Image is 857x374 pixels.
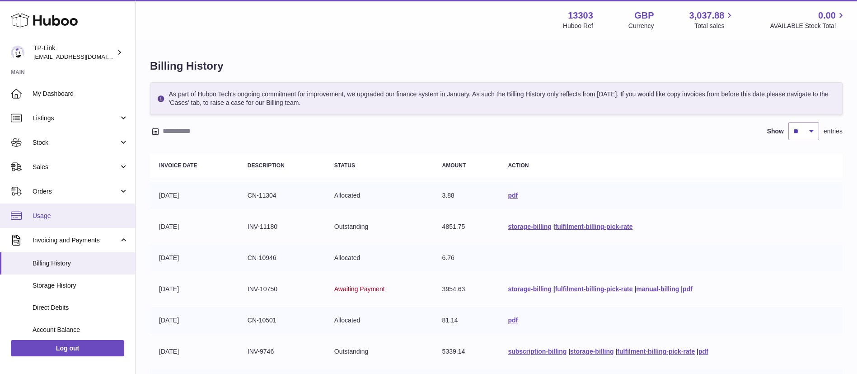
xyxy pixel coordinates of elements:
span: | [553,223,555,230]
span: | [697,348,698,355]
span: My Dashboard [33,90,128,98]
td: INV-10750 [239,276,325,303]
span: Outstanding [334,348,369,355]
img: internalAdmin-13303@internal.huboo.com [11,46,24,59]
strong: Amount [442,162,466,169]
a: manual-billing [636,285,679,293]
span: AVAILABLE Stock Total [770,22,846,30]
span: Listings [33,114,119,123]
td: [DATE] [150,307,239,334]
td: 81.14 [433,307,499,334]
span: Account Balance [33,326,128,334]
td: 6.76 [433,245,499,271]
span: Storage History [33,281,128,290]
span: Orders [33,187,119,196]
td: INV-9746 [239,338,325,365]
td: 4851.75 [433,213,499,240]
a: fulfilment-billing-pick-rate [555,223,633,230]
div: Huboo Ref [563,22,593,30]
td: 5339.14 [433,338,499,365]
a: 0.00 AVAILABLE Stock Total [770,9,846,30]
span: | [681,285,683,293]
span: Stock [33,138,119,147]
strong: Invoice Date [159,162,197,169]
span: Allocated [334,317,361,324]
span: Usage [33,212,128,220]
td: [DATE] [150,182,239,209]
a: storage-billing [570,348,613,355]
a: pdf [508,192,518,199]
a: storage-billing [508,285,551,293]
a: subscription-billing [508,348,567,355]
td: CN-10501 [239,307,325,334]
span: | [553,285,555,293]
td: CN-10946 [239,245,325,271]
span: Direct Debits [33,303,128,312]
a: fulfilment-billing-pick-rate [617,348,695,355]
span: | [615,348,617,355]
span: Sales [33,163,119,171]
a: storage-billing [508,223,551,230]
span: 0.00 [818,9,836,22]
span: [EMAIL_ADDRESS][DOMAIN_NAME] [33,53,133,60]
a: Log out [11,340,124,356]
div: TP-Link [33,44,115,61]
td: [DATE] [150,276,239,303]
td: CN-11304 [239,182,325,209]
td: 3954.63 [433,276,499,303]
span: Invoicing and Payments [33,236,119,245]
strong: Description [248,162,285,169]
strong: Action [508,162,529,169]
a: pdf [698,348,708,355]
td: INV-11180 [239,213,325,240]
strong: Status [334,162,355,169]
span: Allocated [334,254,361,261]
td: [DATE] [150,213,239,240]
strong: GBP [634,9,654,22]
span: | [568,348,570,355]
span: entries [824,127,843,136]
a: pdf [683,285,693,293]
span: Outstanding [334,223,369,230]
span: Awaiting Payment [334,285,385,293]
span: Total sales [694,22,735,30]
span: 3,037.88 [689,9,725,22]
td: 3.88 [433,182,499,209]
label: Show [767,127,784,136]
span: Billing History [33,259,128,268]
span: | [634,285,636,293]
td: [DATE] [150,245,239,271]
span: Allocated [334,192,361,199]
div: As part of Huboo Tech's ongoing commitment for improvement, we upgraded our finance system in Jan... [150,82,843,115]
strong: 13303 [568,9,593,22]
a: 3,037.88 Total sales [689,9,735,30]
a: fulfilment-billing-pick-rate [555,285,633,293]
div: Currency [628,22,654,30]
td: [DATE] [150,338,239,365]
a: pdf [508,317,518,324]
h1: Billing History [150,59,843,73]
